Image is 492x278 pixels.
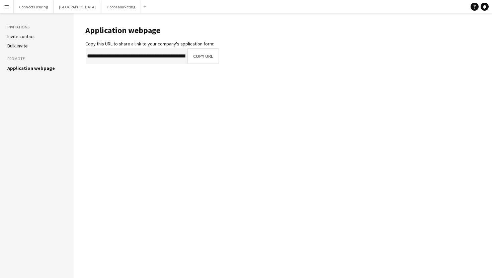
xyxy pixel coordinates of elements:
[187,48,219,64] button: Copy URL
[7,33,35,39] a: Invite contact
[101,0,141,13] button: Hobbs Marketing
[7,65,55,71] a: Application webpage
[7,43,28,49] a: Bulk invite
[85,25,219,35] h1: Application webpage
[54,0,101,13] button: [GEOGRAPHIC_DATA]
[85,41,219,47] div: Copy this URL to share a link to your company's application form:
[7,56,66,62] h3: Promote
[7,24,66,30] h3: Invitations
[14,0,54,13] button: Connect Hearing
